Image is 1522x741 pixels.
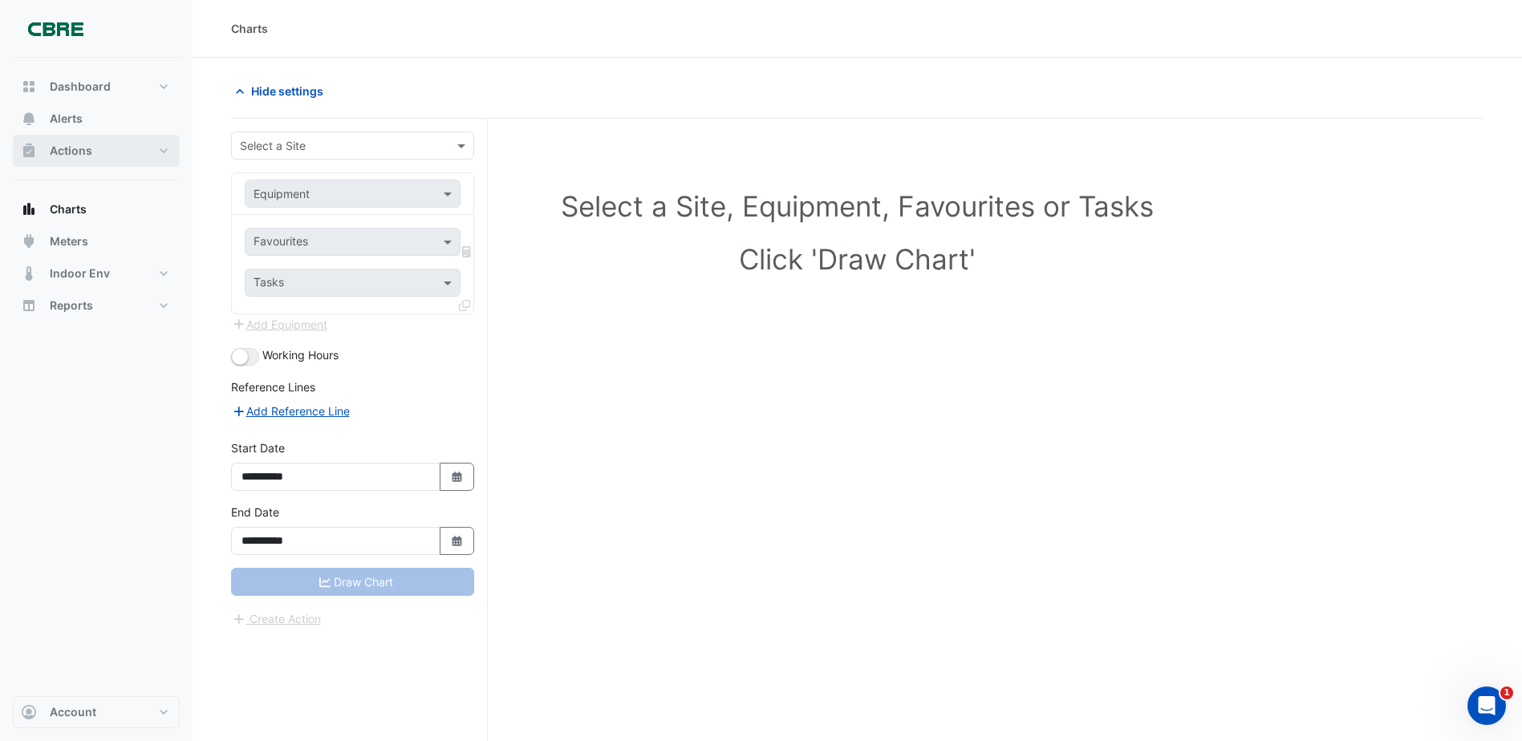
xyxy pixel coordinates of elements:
[21,143,37,159] app-icon: Actions
[50,111,83,127] span: Alerts
[13,290,180,322] button: Reports
[50,298,93,314] span: Reports
[21,233,37,249] app-icon: Meters
[1467,686,1506,725] iframe: Intercom live chat
[13,103,180,135] button: Alerts
[21,201,37,217] app-icon: Charts
[50,265,110,281] span: Indoor Env
[50,79,111,95] span: Dashboard
[251,233,308,253] div: Favourites
[231,402,351,420] button: Add Reference Line
[21,298,37,314] app-icon: Reports
[50,704,96,720] span: Account
[231,610,322,624] app-escalated-ticket-create-button: Please correct errors first
[231,504,279,520] label: End Date
[21,79,37,95] app-icon: Dashboard
[50,201,87,217] span: Charts
[231,77,334,105] button: Hide settings
[13,135,180,167] button: Actions
[262,348,339,362] span: Working Hours
[50,143,92,159] span: Actions
[231,20,268,37] div: Charts
[231,439,285,456] label: Start Date
[13,257,180,290] button: Indoor Env
[19,13,91,45] img: Company Logo
[13,193,180,225] button: Charts
[21,265,37,281] app-icon: Indoor Env
[13,225,180,257] button: Meters
[266,189,1448,223] h1: Select a Site, Equipment, Favourites or Tasks
[459,298,470,312] span: Clone Favourites and Tasks from this Equipment to other Equipment
[21,111,37,127] app-icon: Alerts
[1500,686,1513,699] span: 1
[251,273,284,294] div: Tasks
[251,83,323,99] span: Hide settings
[266,242,1448,276] h1: Click 'Draw Chart'
[450,534,465,548] fa-icon: Select Date
[13,696,180,728] button: Account
[50,233,88,249] span: Meters
[13,71,180,103] button: Dashboard
[460,245,474,258] span: Choose Function
[450,470,465,484] fa-icon: Select Date
[231,379,315,395] label: Reference Lines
